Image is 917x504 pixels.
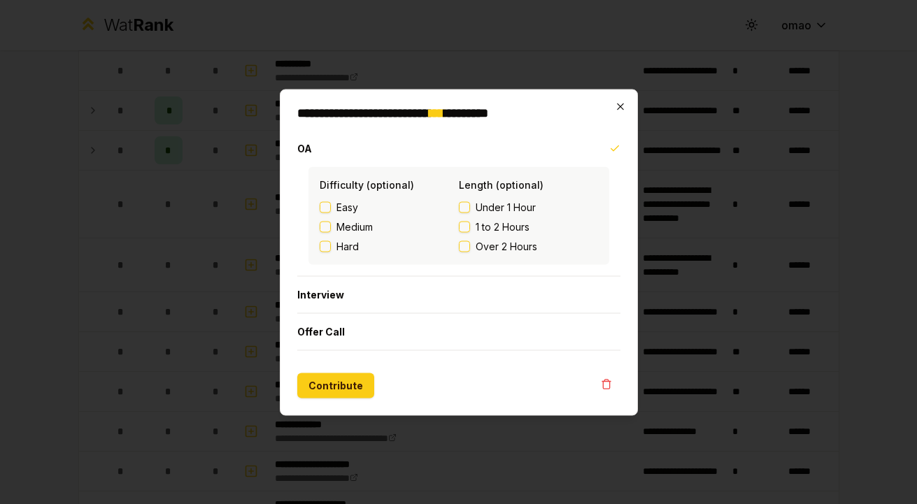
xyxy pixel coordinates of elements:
[336,200,358,214] span: Easy
[476,239,537,253] span: Over 2 Hours
[297,313,620,350] button: Offer Call
[297,166,620,275] div: OA
[320,221,331,232] button: Medium
[297,276,620,312] button: Interview
[320,178,414,190] label: Difficulty (optional)
[476,200,536,214] span: Under 1 Hour
[336,219,373,233] span: Medium
[297,373,374,398] button: Contribute
[459,178,543,190] label: Length (optional)
[459,201,470,213] button: Under 1 Hour
[297,130,620,166] button: OA
[320,201,331,213] button: Easy
[320,240,331,252] button: Hard
[476,219,529,233] span: 1 to 2 Hours
[459,221,470,232] button: 1 to 2 Hours
[459,240,470,252] button: Over 2 Hours
[336,239,359,253] span: Hard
